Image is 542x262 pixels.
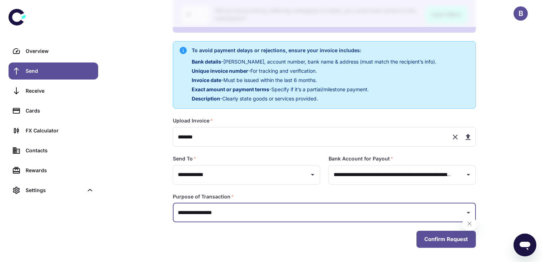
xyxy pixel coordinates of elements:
[192,95,436,103] p: - Clearly state goods or services provided.
[173,117,213,124] label: Upload Invoice
[5,5,52,11] span: Hi. Need any help?
[173,155,196,162] label: Send To
[26,147,94,154] div: Contacts
[192,68,248,74] span: Unique invoice number
[308,170,318,180] button: Open
[9,182,98,199] div: Settings
[463,208,473,218] button: Open
[463,170,473,180] button: Open
[9,43,98,60] a: Overview
[192,47,436,54] h6: To avoid payment delays or rejections, ensure your invoice includes:
[192,58,436,66] p: - [PERSON_NAME], account number, bank name & address (must match the recipient’s info).
[26,167,94,174] div: Rewards
[192,67,436,75] p: - For tracking and verification.
[192,77,221,83] span: Invoice date
[192,76,436,84] p: - Must be issued within the last 6 months.
[416,231,476,248] button: Confirm Request
[26,47,94,55] div: Overview
[26,67,94,75] div: Send
[9,82,98,99] a: Receive
[9,62,98,80] a: Send
[462,217,477,231] iframe: Close message
[9,162,98,179] a: Rewards
[26,186,83,194] div: Settings
[26,87,94,95] div: Receive
[192,59,221,65] span: Bank details
[26,107,94,115] div: Cards
[173,193,234,200] label: Purpose of Transaction
[329,155,393,162] label: Bank Account for Payout
[9,142,98,159] a: Contacts
[9,102,98,119] a: Cards
[192,86,436,93] p: - Specify if it’s a partial/milestone payment.
[192,95,220,102] span: Description
[514,234,536,256] iframe: Button to launch messaging window
[514,6,528,21] button: B
[26,127,94,135] div: FX Calculator
[9,122,98,139] a: FX Calculator
[192,86,269,92] span: Exact amount or payment terms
